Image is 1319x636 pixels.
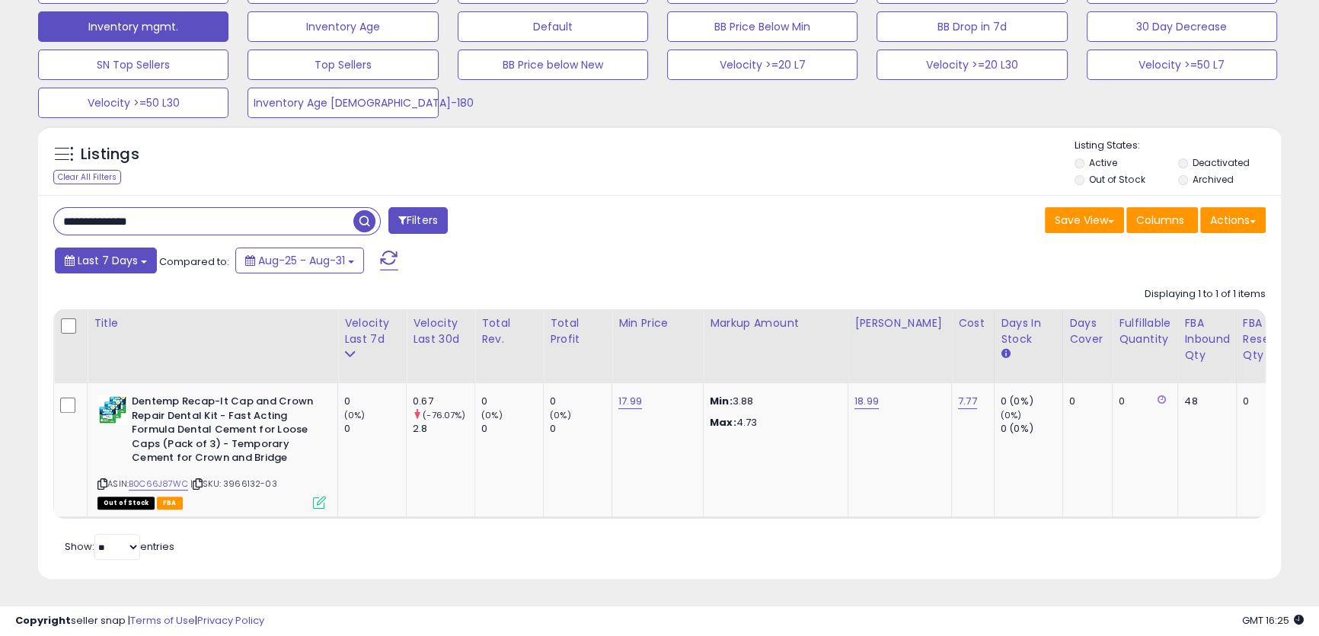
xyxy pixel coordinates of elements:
[618,315,697,331] div: Min Price
[423,409,465,421] small: (-76.07%)
[550,395,612,408] div: 0
[1089,173,1145,186] label: Out of Stock
[94,315,331,331] div: Title
[344,315,400,347] div: Velocity Last 7d
[458,11,648,42] button: Default
[1136,213,1184,228] span: Columns
[1126,207,1198,233] button: Columns
[958,394,977,409] a: 7.77
[550,422,612,436] div: 0
[481,315,537,347] div: Total Rev.
[710,394,733,408] strong: Min:
[958,315,988,331] div: Cost
[1087,50,1277,80] button: Velocity >=50 L7
[129,478,188,491] a: B0C66J87WC
[710,395,836,408] p: 3.88
[235,248,364,273] button: Aug-25 - Aug-31
[81,144,139,165] h5: Listings
[55,248,157,273] button: Last 7 Days
[1069,315,1106,347] div: Days Cover
[550,409,571,421] small: (0%)
[132,395,317,469] b: Dentemp Recap-It Cap and Crown Repair Dental Kit - Fast Acting Formula Dental Cement for Loose Ca...
[550,315,605,347] div: Total Profit
[1089,156,1117,169] label: Active
[78,253,138,268] span: Last 7 Days
[1243,315,1294,363] div: FBA Reserved Qty
[1001,395,1062,408] div: 0 (0%)
[159,254,229,269] span: Compared to:
[1001,347,1010,361] small: Days In Stock.
[1069,395,1100,408] div: 0
[413,395,474,408] div: 0.67
[667,50,858,80] button: Velocity >=20 L7
[1193,173,1234,186] label: Archived
[1184,315,1230,363] div: FBA inbound Qty
[38,50,228,80] button: SN Top Sellers
[248,50,438,80] button: Top Sellers
[667,11,858,42] button: BB Price Below Min
[877,11,1067,42] button: BB Drop in 7d
[344,422,406,436] div: 0
[481,395,543,408] div: 0
[877,50,1067,80] button: Velocity >=20 L30
[1001,315,1056,347] div: Days In Stock
[97,395,128,425] img: 51A1fGBuFbL._SL40_.jpg
[481,409,503,421] small: (0%)
[130,613,195,628] a: Terms of Use
[65,539,174,554] span: Show: entries
[413,315,468,347] div: Velocity Last 30d
[1001,409,1022,421] small: (0%)
[38,11,228,42] button: Inventory mgmt.
[710,415,736,430] strong: Max:
[197,613,264,628] a: Privacy Policy
[1243,395,1289,408] div: 0
[1001,422,1062,436] div: 0 (0%)
[15,614,264,628] div: seller snap | |
[1193,156,1250,169] label: Deactivated
[1184,395,1225,408] div: 48
[458,50,648,80] button: BB Price below New
[388,207,448,234] button: Filters
[1075,139,1281,153] p: Listing States:
[258,253,345,268] span: Aug-25 - Aug-31
[1087,11,1277,42] button: 30 Day Decrease
[248,88,438,118] button: Inventory Age [DEMOGRAPHIC_DATA]-180
[1119,315,1171,347] div: Fulfillable Quantity
[1145,287,1266,302] div: Displaying 1 to 1 of 1 items
[854,394,879,409] a: 18.99
[190,478,277,490] span: | SKU: 3966132-03
[248,11,438,42] button: Inventory Age
[710,315,842,331] div: Markup Amount
[1045,207,1124,233] button: Save View
[710,416,836,430] p: 4.73
[481,422,543,436] div: 0
[15,613,71,628] strong: Copyright
[413,422,474,436] div: 2.8
[97,395,326,507] div: ASIN:
[53,170,121,184] div: Clear All Filters
[854,315,945,331] div: [PERSON_NAME]
[1242,613,1304,628] span: 2025-09-9 16:25 GMT
[618,394,642,409] a: 17.99
[344,395,406,408] div: 0
[97,497,155,510] span: All listings that are currently out of stock and unavailable for purchase on Amazon
[38,88,228,118] button: Velocity >=50 L30
[344,409,366,421] small: (0%)
[1200,207,1266,233] button: Actions
[157,497,183,510] span: FBA
[1119,395,1166,408] div: 0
